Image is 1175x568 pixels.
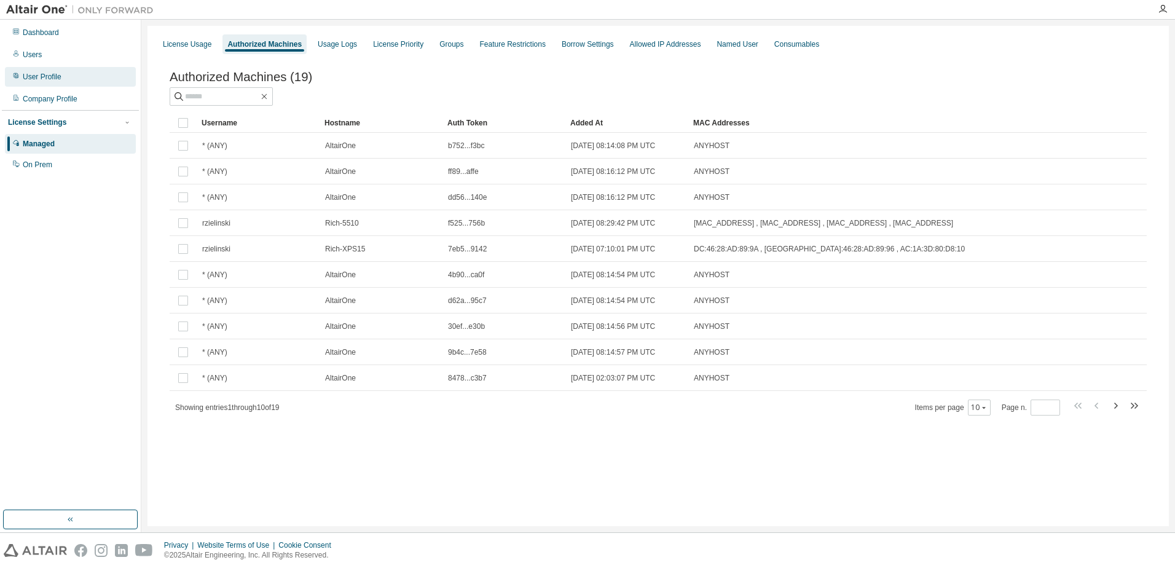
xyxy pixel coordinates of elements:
[202,113,315,133] div: Username
[694,373,729,383] span: ANYHOST
[448,218,485,228] span: f525...756b
[8,117,66,127] div: License Settings
[325,244,365,254] span: Rich-XPS15
[23,28,59,37] div: Dashboard
[694,270,729,280] span: ANYHOST
[571,373,655,383] span: [DATE] 02:03:07 PM UTC
[571,296,655,306] span: [DATE] 08:14:54 PM UTC
[278,540,338,550] div: Cookie Consent
[325,296,356,306] span: AltairOne
[571,141,655,151] span: [DATE] 08:14:08 PM UTC
[325,347,356,357] span: AltairOne
[202,244,230,254] span: rzielinski
[202,167,227,176] span: * (ANY)
[164,550,339,561] p: © 2025 Altair Engineering, Inc. All Rights Reserved.
[202,218,230,228] span: rzielinski
[694,296,729,306] span: ANYHOST
[439,39,463,49] div: Groups
[23,139,55,149] div: Managed
[325,141,356,151] span: AltairOne
[571,192,655,202] span: [DATE] 08:16:12 PM UTC
[694,347,729,357] span: ANYHOST
[571,347,655,357] span: [DATE] 08:14:57 PM UTC
[325,192,356,202] span: AltairOne
[774,39,819,49] div: Consumables
[197,540,278,550] div: Website Terms of Use
[115,544,128,557] img: linkedin.svg
[23,72,61,82] div: User Profile
[325,373,356,383] span: AltairOne
[95,544,108,557] img: instagram.svg
[23,50,42,60] div: Users
[202,192,227,202] span: * (ANY)
[324,113,438,133] div: Hostname
[448,373,487,383] span: 8478...c3b7
[562,39,614,49] div: Borrow Settings
[1002,400,1060,416] span: Page n.
[325,321,356,331] span: AltairOne
[448,321,485,331] span: 30ef...e30b
[163,39,211,49] div: License Usage
[480,39,546,49] div: Feature Restrictions
[694,192,729,202] span: ANYHOST
[448,347,487,357] span: 9b4c...7e58
[202,270,227,280] span: * (ANY)
[717,39,758,49] div: Named User
[170,70,312,84] span: Authorized Machines (19)
[373,39,423,49] div: License Priority
[202,296,227,306] span: * (ANY)
[23,160,52,170] div: On Prem
[164,540,197,550] div: Privacy
[227,39,302,49] div: Authorized Machines
[4,544,67,557] img: altair_logo.svg
[202,347,227,357] span: * (ANY)
[694,321,729,331] span: ANYHOST
[448,270,484,280] span: 4b90...ca0f
[971,403,988,412] button: 10
[448,141,484,151] span: b752...f3bc
[571,244,655,254] span: [DATE] 07:10:01 PM UTC
[630,39,701,49] div: Allowed IP Addresses
[915,400,991,416] span: Items per page
[571,270,655,280] span: [DATE] 08:14:54 PM UTC
[570,113,683,133] div: Added At
[448,296,487,306] span: d62a...95c7
[202,373,227,383] span: * (ANY)
[571,321,655,331] span: [DATE] 08:14:56 PM UTC
[202,141,227,151] span: * (ANY)
[694,244,965,254] span: DC:46:28:AD:89:9A , [GEOGRAPHIC_DATA]:46:28:AD:89:96 , AC:1A:3D:80:D8:10
[571,167,655,176] span: [DATE] 08:16:12 PM UTC
[6,4,160,16] img: Altair One
[74,544,87,557] img: facebook.svg
[447,113,560,133] div: Auth Token
[448,244,487,254] span: 7eb5...9142
[325,270,356,280] span: AltairOne
[571,218,655,228] span: [DATE] 08:29:42 PM UTC
[694,141,729,151] span: ANYHOST
[325,167,356,176] span: AltairOne
[448,192,487,202] span: dd56...140e
[202,321,227,331] span: * (ANY)
[448,167,479,176] span: ff89...affe
[694,167,729,176] span: ANYHOST
[175,403,280,412] span: Showing entries 1 through 10 of 19
[23,94,77,104] div: Company Profile
[325,218,359,228] span: Rich-5510
[135,544,153,557] img: youtube.svg
[318,39,357,49] div: Usage Logs
[694,218,953,228] span: [MAC_ADDRESS] , [MAC_ADDRESS] , [MAC_ADDRESS] , [MAC_ADDRESS]
[693,113,1018,133] div: MAC Addresses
